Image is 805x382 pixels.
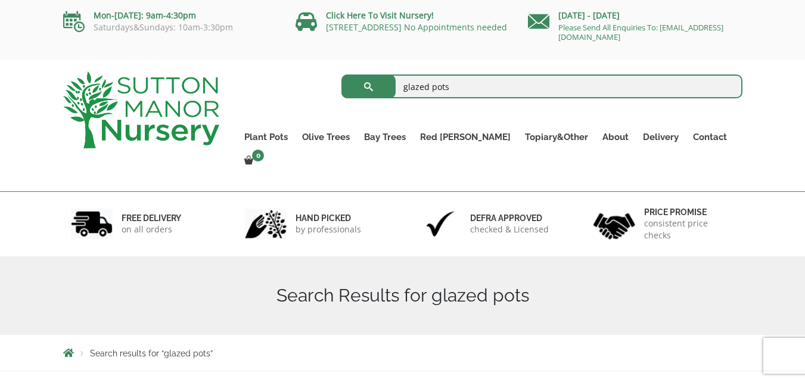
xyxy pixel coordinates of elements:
p: consistent price checks [644,218,735,241]
h1: Search Results for glazed pots [63,285,742,306]
p: Saturdays&Sundays: 10am-3:30pm [63,23,278,32]
h6: Defra approved [470,213,549,223]
a: About [595,129,636,145]
a: Bay Trees [357,129,413,145]
h6: Price promise [644,207,735,218]
img: 4.jpg [593,206,635,242]
a: Plant Pots [237,129,295,145]
img: 1.jpg [71,209,113,239]
a: Red [PERSON_NAME] [413,129,518,145]
p: by professionals [296,223,361,235]
h6: FREE DELIVERY [122,213,181,223]
a: Please Send All Enquiries To: [EMAIL_ADDRESS][DOMAIN_NAME] [558,22,723,42]
p: on all orders [122,223,181,235]
a: Contact [686,129,734,145]
a: Click Here To Visit Nursery! [326,10,434,21]
a: Delivery [636,129,686,145]
a: Topiary&Other [518,129,595,145]
p: Mon-[DATE]: 9am-4:30pm [63,8,278,23]
nav: Breadcrumbs [63,348,742,358]
img: 2.jpg [245,209,287,239]
a: 0 [237,153,268,169]
input: Search... [341,74,742,98]
img: logo [63,72,219,148]
span: Search results for “glazed pots” [90,349,213,358]
h6: hand picked [296,213,361,223]
span: 0 [252,150,264,162]
img: 3.jpg [419,209,461,239]
p: [DATE] - [DATE] [528,8,742,23]
a: [STREET_ADDRESS] No Appointments needed [326,21,507,33]
p: checked & Licensed [470,223,549,235]
a: Olive Trees [295,129,357,145]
